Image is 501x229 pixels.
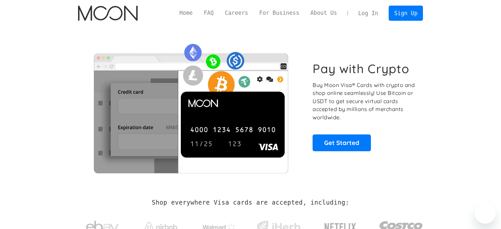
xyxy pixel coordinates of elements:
a: Sign Up [389,6,423,20]
img: Moon Cards let you spend your crypto anywhere Visa is accepted. [78,39,304,173]
a: FAQ [198,9,219,17]
a: Home [174,9,198,17]
iframe: Button to launch messaging window [475,203,496,224]
a: Get Started [313,134,371,151]
a: Log In [353,6,384,20]
a: home [78,6,138,21]
h2: Shop everywhere Visa cards are accepted, including: [152,199,349,206]
p: Buy Moon Visa® Cards with crypto and shop online seamlessly! Use Bitcoin or USDT to get secure vi... [313,81,416,122]
img: Moon Logo [78,6,138,21]
h1: Pay with Crypto [313,61,409,76]
a: About Us [305,9,343,17]
a: For Business [254,9,305,17]
a: Careers [219,9,254,17]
